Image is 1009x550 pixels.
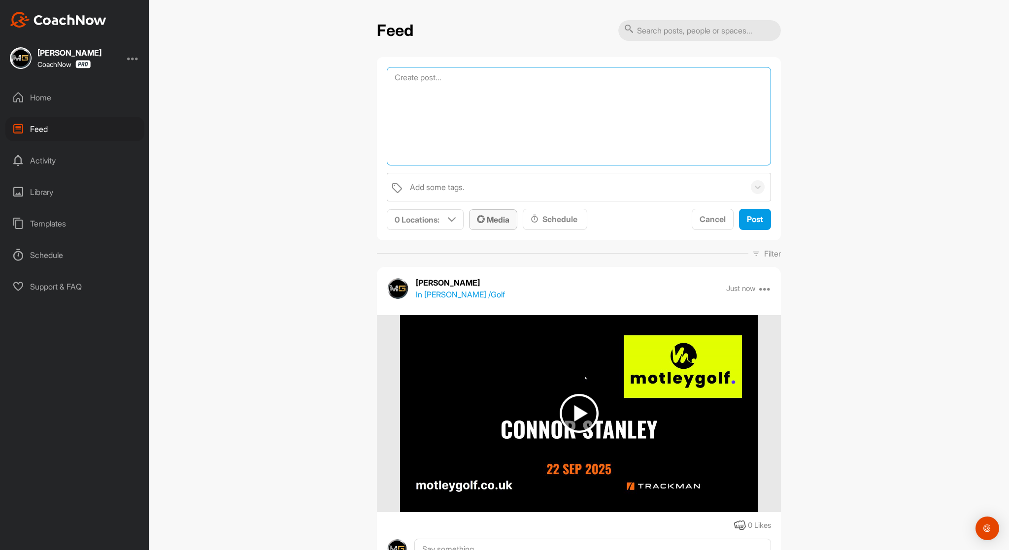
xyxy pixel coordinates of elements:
[700,214,726,224] span: Cancel
[387,278,408,299] img: avatar
[10,12,106,28] img: CoachNow
[5,85,144,110] div: Home
[764,248,781,259] p: Filter
[37,60,91,68] div: CoachNow
[975,517,999,540] div: Open Intercom Messenger
[477,215,509,225] span: Media
[5,243,144,267] div: Schedule
[726,284,756,293] p: Just now
[618,20,781,41] input: Search posts, people or spaces...
[739,209,771,230] button: Post
[37,49,101,57] div: [PERSON_NAME]
[410,181,465,193] div: Add some tags.
[748,520,771,531] div: 0 Likes
[10,47,32,69] img: square_33187575e32d71623ab34860f3aca5a8.jpg
[469,209,517,230] button: Media
[5,117,144,141] div: Feed
[5,211,144,236] div: Templates
[416,277,505,289] p: [PERSON_NAME]
[5,274,144,299] div: Support & FAQ
[416,289,505,300] p: In [PERSON_NAME] / Golf
[377,21,413,40] h2: Feed
[560,394,599,433] img: play
[531,213,579,225] div: Schedule
[692,209,734,230] button: Cancel
[75,60,91,68] img: CoachNow Pro
[400,315,757,512] img: media
[5,180,144,204] div: Library
[747,214,763,224] span: Post
[395,214,439,226] p: 0 Locations :
[5,148,144,173] div: Activity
